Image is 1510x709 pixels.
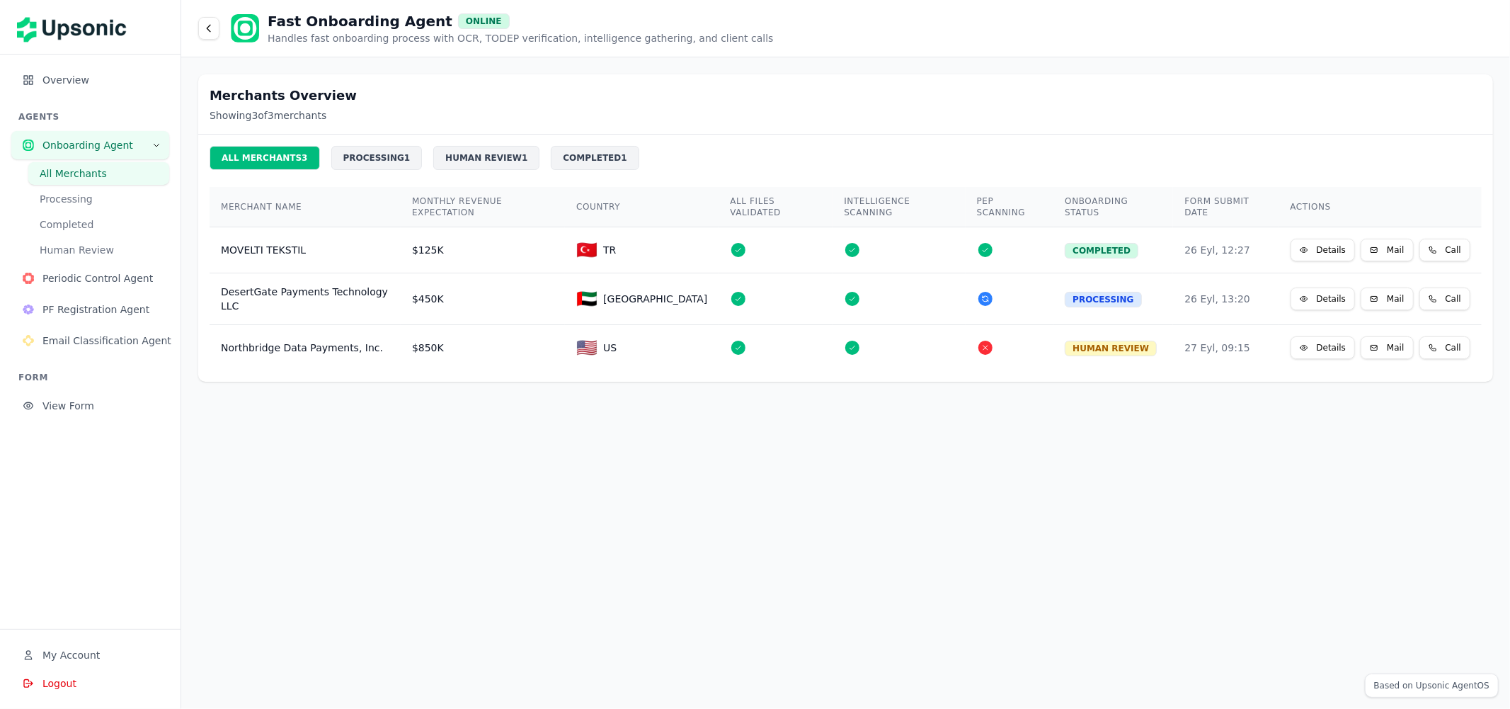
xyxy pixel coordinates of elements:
[42,399,158,413] span: View Form
[1184,243,1267,257] div: 26 Eyl, 12:27
[210,86,1482,106] h2: Merchants Overview
[719,187,833,227] th: ALL FILES VALIDATED
[221,285,389,313] div: DesertGate Payments Technology LLC
[11,336,169,349] a: Email Classification AgentEmail Classification Agent
[551,146,639,170] div: COMPLETED 1
[1053,187,1173,227] th: ONBOARDING STATUS
[42,271,158,285] span: Periodic Control Agent
[1279,187,1482,227] th: ACTIONS
[42,676,76,691] span: Logout
[1361,336,1413,359] button: Mail
[11,264,169,293] button: Periodic Control Agent
[576,288,597,310] span: 🇦🇪
[11,392,169,420] button: View Form
[11,273,169,287] a: Periodic Control AgentPeriodic Control Agent
[576,239,597,261] span: 🇹🇷
[11,327,169,355] button: Email Classification Agent
[11,669,169,698] button: Logout
[603,292,707,306] span: [GEOGRAPHIC_DATA]
[28,166,169,180] a: All Merchants
[1361,239,1413,261] button: Mail
[833,187,965,227] th: INTELLIGENCE SCANNING
[11,650,169,664] a: My Account
[221,341,389,355] div: Northbridge Data Payments, Inc.
[1419,288,1470,310] button: Call
[412,292,554,306] div: $450K
[42,334,171,348] span: Email Classification Agent
[565,187,719,227] th: COUNTRY
[412,341,554,355] div: $850K
[11,305,169,318] a: PF Registration AgentPF Registration Agent
[42,302,158,317] span: PF Registration Agent
[210,146,320,170] div: ALL MERCHANTS 3
[966,187,1054,227] th: PEP SCANNING
[210,108,1482,123] p: Showing 3 of 3 merchants
[28,239,169,261] button: Human Review
[17,7,136,47] img: Upsonic
[23,140,34,151] img: Onboarding Agent
[268,11,452,31] h1: Fast Onboarding Agent
[433,146,539,170] div: HUMAN REVIEW 1
[1291,336,1356,359] button: Details
[11,66,169,94] button: Overview
[576,336,597,359] span: 🇺🇸
[18,111,169,123] h3: AGENTS
[1419,336,1470,359] button: Call
[11,641,169,669] button: My Account
[23,273,34,284] img: Periodic Control Agent
[11,131,169,159] button: Onboarding Agent
[1291,239,1356,261] button: Details
[331,146,423,170] div: PROCESSING 1
[28,217,169,231] a: Completed
[11,75,169,89] a: Overview
[268,31,774,45] p: Handles fast onboarding process with OCR, TODEP verification, intelligence gathering, and client ...
[458,13,510,29] div: ONLINE
[603,341,617,355] span: US
[28,192,169,205] a: Processing
[1184,341,1267,355] div: 27 Eyl, 09:15
[28,162,169,185] button: All Merchants
[42,648,100,662] span: My Account
[210,187,401,227] th: MERCHANT NAME
[1291,288,1356,310] button: Details
[1184,292,1267,306] div: 26 Eyl, 13:20
[1419,239,1470,261] button: Call
[1065,341,1157,356] div: HUMAN REVIEW
[221,243,389,257] div: MOVELTI TEKSTIL
[401,187,565,227] th: MONTHLY REVENUE EXPECTATION
[28,243,169,256] a: Human Review
[412,243,554,257] div: $125K
[1361,288,1413,310] button: Mail
[42,138,147,152] span: Onboarding Agent
[11,401,169,414] a: View Form
[28,213,169,236] button: Completed
[1065,292,1141,307] div: PROCESSING
[23,304,34,315] img: PF Registration Agent
[1173,187,1279,227] th: FORM SUBMIT DATE
[23,335,34,346] img: Email Classification Agent
[18,372,169,383] h3: FORM
[28,188,169,210] button: Processing
[42,73,158,87] span: Overview
[11,295,169,324] button: PF Registration Agent
[1065,243,1138,259] div: COMPLETED
[231,14,259,42] img: Onboarding Agent
[603,243,616,257] span: TR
